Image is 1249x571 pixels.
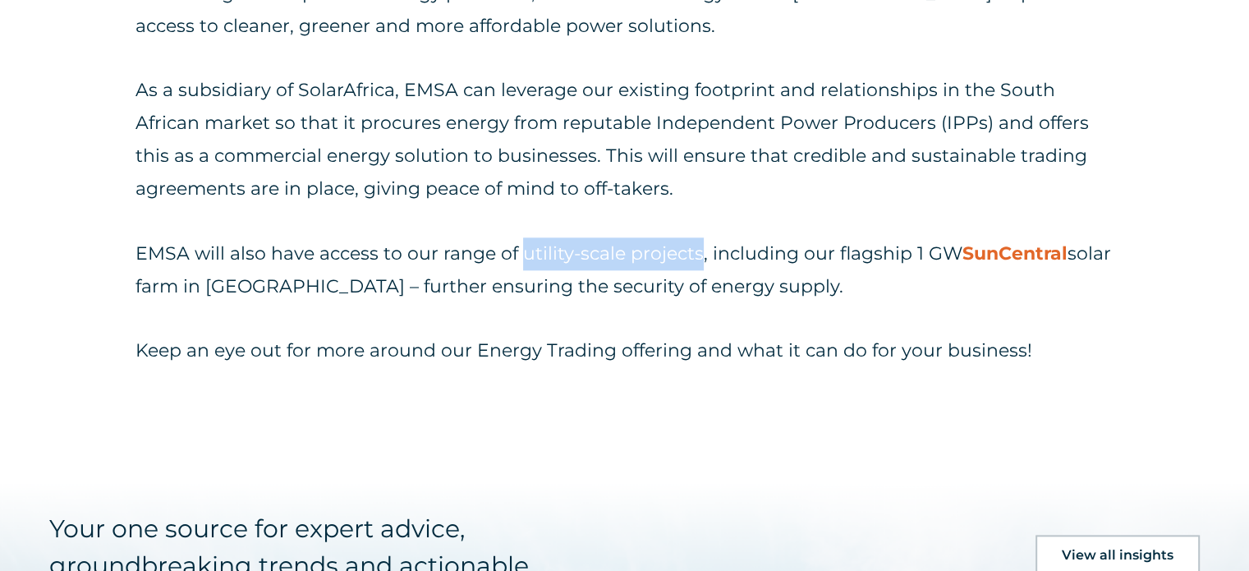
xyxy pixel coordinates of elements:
span: As a subsidiary of SolarAfrica, EMSA can leverage our existing footprint and relationships in the... [135,79,1089,200]
a: SunCentral [962,242,1068,265]
span: View all insights [1062,549,1173,562]
span: Keep an eye out for more around our Energy Trading offering and what it can do for your business! [135,339,1032,361]
span: solar farm in [GEOGRAPHIC_DATA] – further ensuring the security of energy supply. [135,242,1111,297]
span: EMSA will also have access to our range of utility-scale projects, including our flagship 1 GW [135,242,962,265]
